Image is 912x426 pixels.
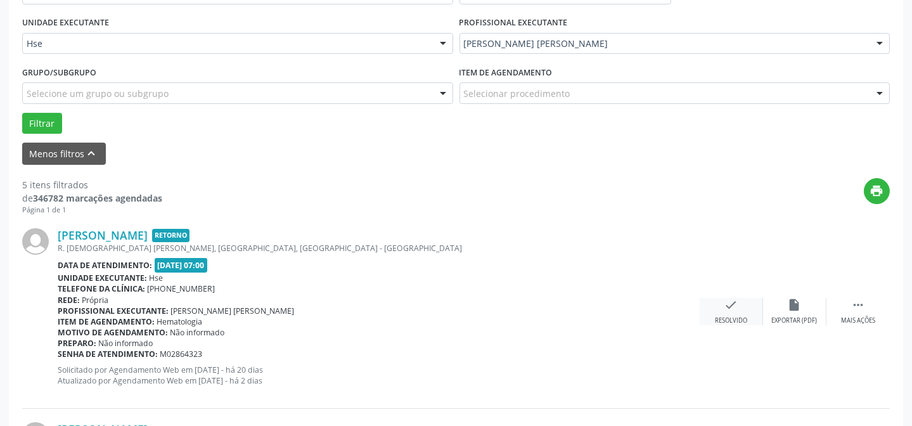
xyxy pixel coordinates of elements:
[33,192,162,204] strong: 346782 marcações agendadas
[85,146,99,160] i: keyboard_arrow_up
[464,37,864,50] span: [PERSON_NAME] [PERSON_NAME]
[58,228,148,242] a: [PERSON_NAME]
[841,316,875,325] div: Mais ações
[99,338,153,349] span: Não informado
[459,63,553,82] label: Item de agendamento
[152,229,189,242] span: Retorno
[788,298,802,312] i: insert_drive_file
[22,191,162,205] div: de
[851,298,865,312] i: 
[58,295,80,306] b: Rede:
[148,283,215,294] span: [PHONE_NUMBER]
[22,63,96,82] label: Grupo/Subgrupo
[58,338,96,349] b: Preparo:
[155,258,208,273] span: [DATE] 07:00
[22,113,62,134] button: Filtrar
[22,205,162,216] div: Página 1 de 1
[464,87,570,100] span: Selecionar procedimento
[870,184,884,198] i: print
[22,228,49,255] img: img
[27,37,427,50] span: Hse
[58,306,169,316] b: Profissional executante:
[157,316,203,327] span: Hematologia
[22,13,109,33] label: UNIDADE EXECUTANTE
[772,316,818,325] div: Exportar (PDF)
[58,283,145,294] b: Telefone da clínica:
[58,260,152,271] b: Data de atendimento:
[27,87,169,100] span: Selecione um grupo ou subgrupo
[58,349,158,359] b: Senha de atendimento:
[459,13,568,33] label: PROFISSIONAL EXECUTANTE
[58,365,700,386] p: Solicitado por Agendamento Web em [DATE] - há 20 dias Atualizado por Agendamento Web em [DATE] - ...
[58,243,700,254] div: R. [DEMOGRAPHIC_DATA] [PERSON_NAME], [GEOGRAPHIC_DATA], [GEOGRAPHIC_DATA] - [GEOGRAPHIC_DATA]
[22,178,162,191] div: 5 itens filtrados
[58,316,155,327] b: Item de agendamento:
[150,273,164,283] span: Hse
[171,306,295,316] span: [PERSON_NAME] [PERSON_NAME]
[58,273,147,283] b: Unidade executante:
[864,178,890,204] button: print
[170,327,225,338] span: Não informado
[724,298,738,312] i: check
[715,316,747,325] div: Resolvido
[58,327,168,338] b: Motivo de agendamento:
[22,143,106,165] button: Menos filtroskeyboard_arrow_up
[160,349,203,359] span: M02864323
[82,295,109,306] span: Própria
